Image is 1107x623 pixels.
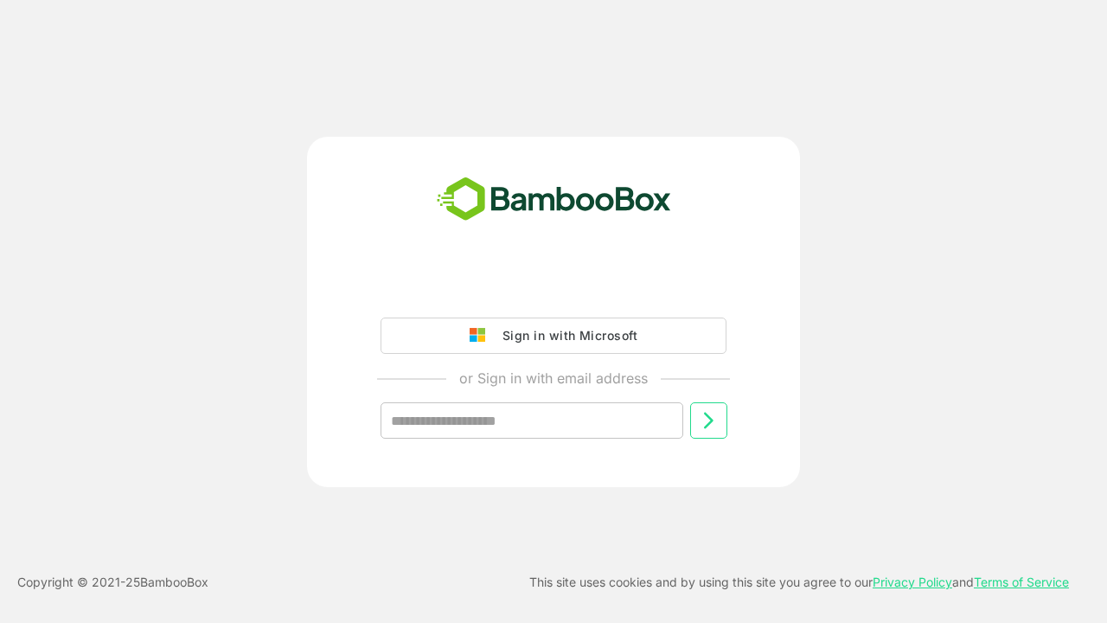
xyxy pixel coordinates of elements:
div: Sign in with Microsoft [494,324,637,347]
p: or Sign in with email address [459,368,648,389]
button: Sign in with Microsoft [381,318,726,354]
p: This site uses cookies and by using this site you agree to our and [529,572,1069,593]
img: bamboobox [427,171,681,228]
p: Copyright © 2021- 25 BambooBox [17,572,208,593]
img: google [470,328,494,344]
a: Privacy Policy [873,575,952,589]
a: Terms of Service [974,575,1069,589]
